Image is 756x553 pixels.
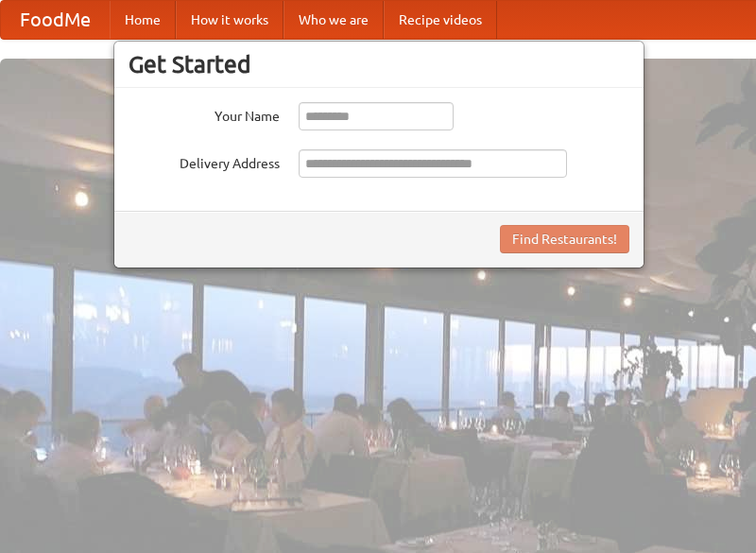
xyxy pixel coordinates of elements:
a: FoodMe [1,1,110,39]
a: Recipe videos [384,1,497,39]
button: Find Restaurants! [500,225,629,253]
h3: Get Started [129,50,629,78]
label: Your Name [129,102,280,126]
a: Who we are [283,1,384,39]
a: Home [110,1,176,39]
a: How it works [176,1,283,39]
label: Delivery Address [129,149,280,173]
